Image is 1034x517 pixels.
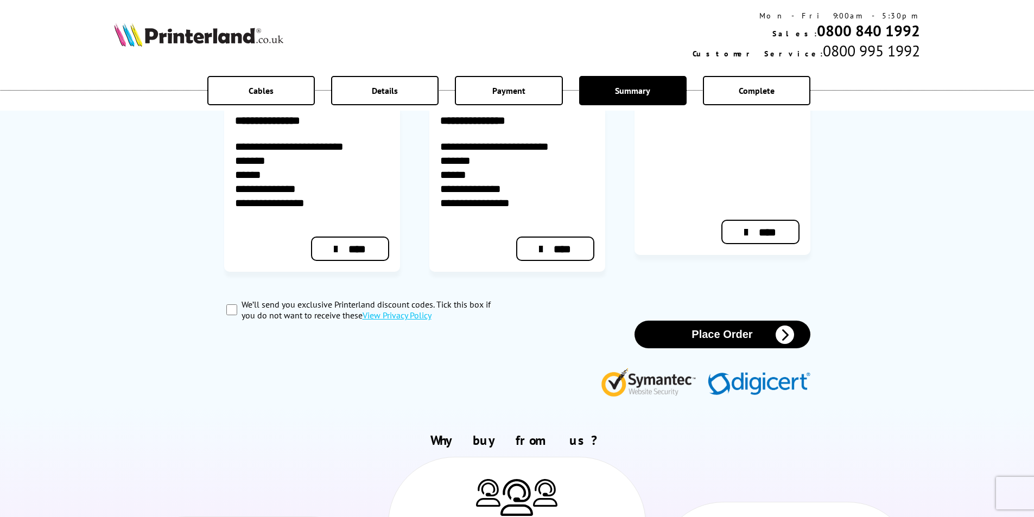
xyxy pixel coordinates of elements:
[601,366,703,397] img: Symantec Website Security
[492,85,525,96] span: Payment
[708,372,810,397] img: Digicert
[242,299,505,321] label: We’ll send you exclusive Printerland discount codes. Tick this box if you do not want to receive ...
[476,479,500,507] img: Printer Experts
[500,479,533,516] img: Printer Experts
[533,479,557,507] img: Printer Experts
[615,85,650,96] span: Summary
[693,49,823,59] span: Customer Service:
[635,321,810,348] button: Place Order
[363,310,432,321] a: modal_privacy
[114,432,921,449] h2: Why buy from us?
[693,11,920,21] div: Mon - Fri 9:00am - 5:30pm
[114,23,283,47] img: Printerland Logo
[739,85,775,96] span: Complete
[772,29,817,39] span: Sales:
[817,21,920,41] a: 0800 840 1992
[372,85,398,96] span: Details
[823,41,920,61] span: 0800 995 1992
[249,85,274,96] span: Cables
